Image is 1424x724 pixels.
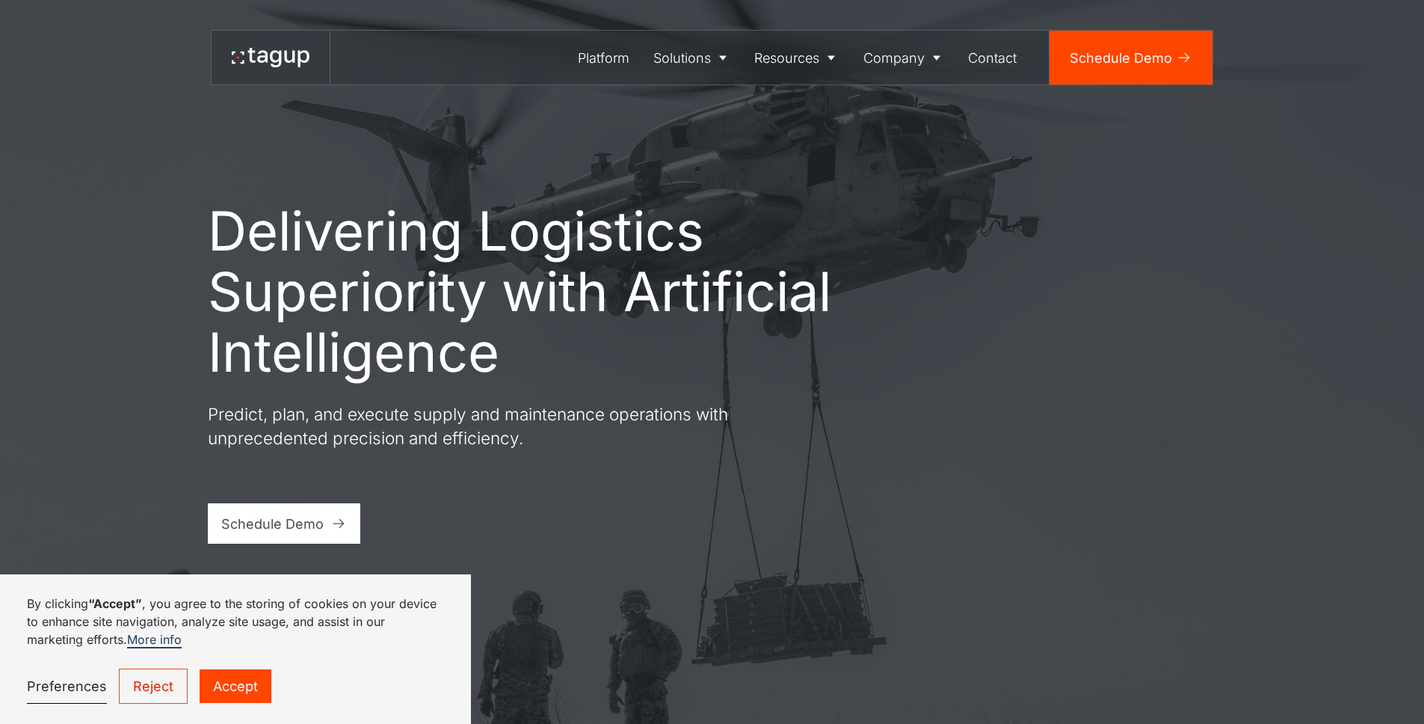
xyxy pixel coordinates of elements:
[200,669,271,703] a: Accept
[567,31,642,85] a: Platform
[957,31,1029,85] a: Contact
[641,31,743,85] a: Solutions
[1070,48,1172,68] div: Schedule Demo
[27,595,444,648] p: By clicking , you agree to the storing of cookies on your device to enhance site navigation, anal...
[754,48,819,68] div: Resources
[88,596,142,611] strong: “Accept”
[27,669,107,704] a: Preferences
[578,48,629,68] div: Platform
[127,632,182,648] a: More info
[208,402,746,450] p: Predict, plan, and execute supply and maintenance operations with unprecedented precision and eff...
[221,514,324,534] div: Schedule Demo
[208,200,836,382] h1: Delivering Logistics Superiority with Artificial Intelligence
[743,31,852,85] a: Resources
[653,48,711,68] div: Solutions
[851,31,957,85] a: Company
[119,669,188,704] a: Reject
[968,48,1017,68] div: Contact
[863,48,925,68] div: Company
[1049,31,1212,85] a: Schedule Demo
[208,503,361,544] a: Schedule Demo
